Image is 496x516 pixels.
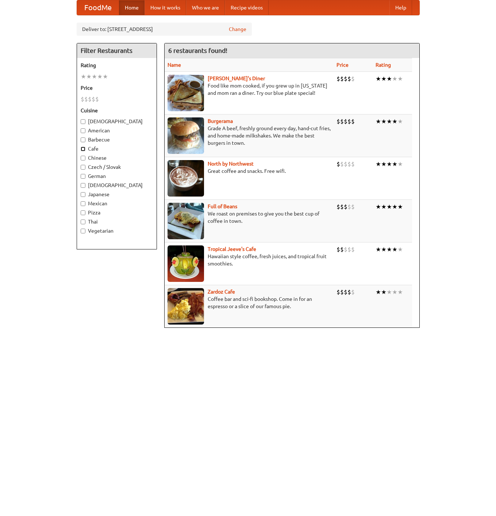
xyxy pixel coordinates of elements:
[81,218,153,225] label: Thai
[337,117,340,125] li: $
[381,288,387,296] li: ★
[347,288,351,296] li: $
[81,182,153,189] label: [DEMOGRAPHIC_DATA]
[92,73,97,81] li: ★
[168,117,204,154] img: burgerama.jpg
[81,172,153,180] label: German
[77,0,119,15] a: FoodMe
[81,156,85,160] input: Chinese
[337,203,340,211] li: $
[351,288,355,296] li: $
[81,191,153,198] label: Japanese
[337,160,340,168] li: $
[397,75,403,83] li: ★
[387,203,392,211] li: ★
[88,95,92,103] li: $
[81,118,153,125] label: [DEMOGRAPHIC_DATA]
[351,203,355,211] li: $
[344,160,347,168] li: $
[168,167,331,175] p: Great coffee and snacks. Free wifi.
[376,62,391,68] a: Rating
[347,203,351,211] li: $
[208,161,254,167] b: North by Northwest
[81,220,85,224] input: Thai
[392,288,397,296] li: ★
[376,245,381,253] li: ★
[95,95,99,103] li: $
[340,245,344,253] li: $
[392,160,397,168] li: ★
[225,0,269,15] a: Recipe videos
[392,203,397,211] li: ★
[392,117,397,125] li: ★
[381,75,387,83] li: ★
[119,0,145,15] a: Home
[337,75,340,83] li: $
[397,288,403,296] li: ★
[77,43,157,58] h4: Filter Restaurants
[81,128,85,133] input: American
[208,246,256,252] a: Tropical Jeeve's Cafe
[84,95,88,103] li: $
[81,174,85,179] input: German
[168,82,331,97] p: Food like mom cooked, if you grew up in [US_STATE] and mom ran a diner. Try our blue plate special!
[340,117,344,125] li: $
[376,160,381,168] li: ★
[81,147,85,151] input: Cafe
[81,62,153,69] h5: Rating
[168,203,204,239] img: beans.jpg
[81,201,85,206] input: Mexican
[168,75,204,111] img: sallys.jpg
[168,253,331,267] p: Hawaiian style coffee, fresh juices, and tropical fruit smoothies.
[347,117,351,125] li: $
[81,136,153,143] label: Barbecue
[208,75,265,81] a: [PERSON_NAME]'s Diner
[387,288,392,296] li: ★
[344,75,347,83] li: $
[340,203,344,211] li: $
[397,160,403,168] li: ★
[81,227,153,234] label: Vegetarian
[81,73,86,81] li: ★
[351,160,355,168] li: $
[168,62,181,68] a: Name
[81,209,153,216] label: Pizza
[389,0,412,15] a: Help
[387,160,392,168] li: ★
[208,118,233,124] a: Burgerama
[168,295,331,310] p: Coffee bar and sci-fi bookshop. Come in for an espresso or a slice of our famous pie.
[347,160,351,168] li: $
[351,117,355,125] li: $
[337,245,340,253] li: $
[97,73,103,81] li: ★
[81,84,153,92] h5: Price
[381,203,387,211] li: ★
[208,289,235,295] a: Zardoz Cafe
[381,117,387,125] li: ★
[392,245,397,253] li: ★
[81,107,153,114] h5: Cuisine
[381,245,387,253] li: ★
[344,288,347,296] li: $
[168,288,204,325] img: zardoz.jpg
[77,23,252,36] div: Deliver to: [STREET_ADDRESS]
[387,75,392,83] li: ★
[381,160,387,168] li: ★
[208,203,237,209] a: Full of Beans
[103,73,108,81] li: ★
[81,210,85,215] input: Pizza
[347,75,351,83] li: $
[81,154,153,162] label: Chinese
[81,183,85,188] input: [DEMOGRAPHIC_DATA]
[340,160,344,168] li: $
[387,117,392,125] li: ★
[376,75,381,83] li: ★
[81,192,85,197] input: Japanese
[397,245,403,253] li: ★
[337,62,349,68] a: Price
[344,245,347,253] li: $
[340,75,344,83] li: $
